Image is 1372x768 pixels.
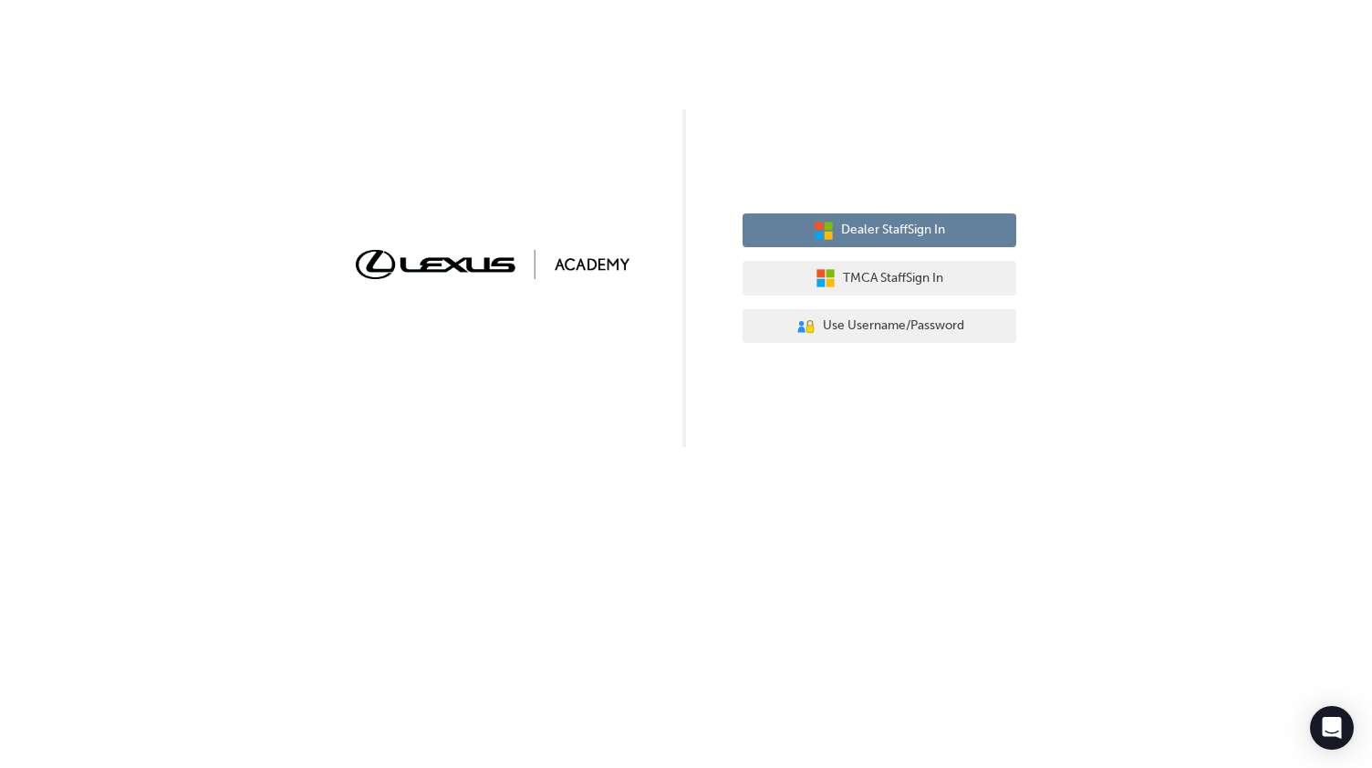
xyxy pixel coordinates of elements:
[743,261,1016,296] button: TMCA StaffSign In
[841,220,945,241] span: Dealer Staff Sign In
[356,250,629,278] img: Trak
[843,268,943,289] span: TMCA Staff Sign In
[1310,706,1354,750] div: Open Intercom Messenger
[743,309,1016,344] button: Use Username/Password
[743,213,1016,248] button: Dealer StaffSign In
[823,316,964,337] span: Use Username/Password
